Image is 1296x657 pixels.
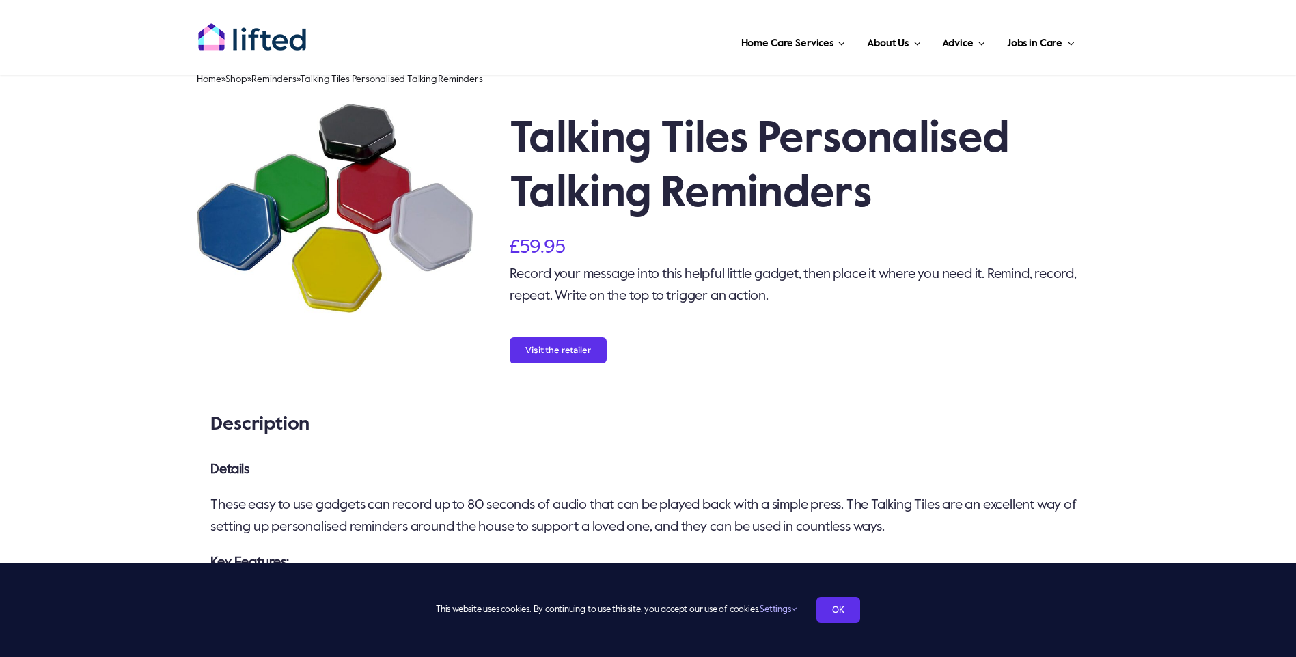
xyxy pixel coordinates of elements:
nav: Breadcrumb [197,68,1099,90]
span: Advice [942,33,973,55]
strong: Details [210,463,249,477]
span: Jobs in Care [1007,33,1062,55]
a: Settings [760,605,796,614]
a: Home [197,74,221,84]
span: About Us [867,33,909,55]
p: Record your message into this helpful little gadget, then place it where you need it. Remind, rec... [510,264,1099,307]
a: Home Care Services [737,20,850,61]
span: This website uses cookies. By continuing to use this site, you accept our use of cookies. [436,599,796,621]
span: £ [510,238,520,257]
a: OK [816,597,860,623]
a: lifted-logo [197,23,307,36]
strong: Key Features: [210,556,288,570]
span: Talking Tiles Personalised Talking Reminders [300,74,482,84]
button: Visit the retailer [510,337,607,363]
a: Reminders [251,74,296,84]
a: Jobs in Care [1003,20,1079,61]
span: Home Care Services [741,33,833,55]
nav: Main Menu [350,20,1079,61]
a: Shop [225,74,247,84]
span: » » » [197,74,482,84]
p: These easy to use gadgets can record up to 80 seconds of audio that can be played back with a sim... [210,494,1085,538]
bdi: 59.95 [510,238,565,257]
a: Talking Tiles, Voice Recorder [197,104,473,314]
h2: Description [210,406,1085,443]
a: About Us [863,20,924,61]
h1: Talking Tiles Personalised Talking Reminders [510,112,1099,221]
a: Advice [938,20,989,61]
